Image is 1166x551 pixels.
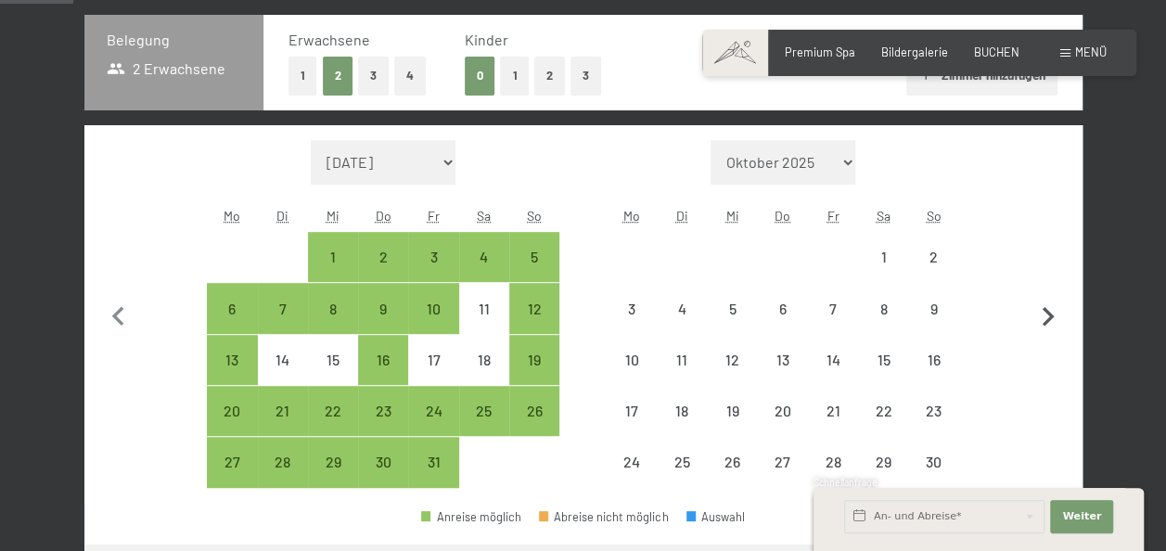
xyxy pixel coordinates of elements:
div: Anreise möglich [358,232,408,282]
div: Mon Nov 24 2025 [607,437,657,487]
div: Anreise nicht möglich [459,283,509,333]
div: 22 [310,404,356,450]
div: Anreise nicht möglich [657,335,707,385]
span: Weiter [1062,509,1101,524]
div: 25 [659,455,705,501]
div: 18 [461,352,507,399]
div: 7 [810,301,856,348]
div: Sun Nov 09 2025 [908,283,958,333]
div: Anreise nicht möglich [908,335,958,385]
div: Tue Oct 07 2025 [258,283,308,333]
abbr: Samstag [477,208,491,224]
div: Sat Nov 22 2025 [858,386,908,436]
a: Bildergalerie [881,45,948,59]
div: Fri Nov 14 2025 [808,335,858,385]
div: Anreise nicht möglich [758,335,808,385]
div: Anreise nicht möglich [707,386,757,436]
div: Sat Oct 11 2025 [459,283,509,333]
div: 30 [910,455,956,501]
div: 12 [709,352,755,399]
div: 19 [511,352,557,399]
div: 28 [810,455,856,501]
div: Anreise nicht möglich [308,335,358,385]
div: 13 [760,352,806,399]
div: Anreise nicht möglich [908,283,958,333]
div: Wed Oct 29 2025 [308,437,358,487]
div: Anreise möglich [358,386,408,436]
span: BUCHEN [974,45,1019,59]
div: Sat Oct 04 2025 [459,232,509,282]
div: Anreise möglich [258,437,308,487]
div: Sat Nov 08 2025 [858,283,908,333]
div: 2 [910,250,956,296]
div: Wed Oct 22 2025 [308,386,358,436]
div: Tue Nov 25 2025 [657,437,707,487]
div: Sun Nov 02 2025 [908,232,958,282]
div: Anreise nicht möglich [657,386,707,436]
div: 7 [260,301,306,348]
div: Thu Nov 13 2025 [758,335,808,385]
div: Anreise nicht möglich [808,437,858,487]
span: Menü [1075,45,1107,59]
div: Anreise nicht möglich [808,335,858,385]
div: 4 [461,250,507,296]
div: 30 [360,455,406,501]
div: Anreise möglich [408,437,458,487]
div: Sat Oct 18 2025 [459,335,509,385]
div: Wed Nov 12 2025 [707,335,757,385]
div: Sun Nov 23 2025 [908,386,958,436]
div: Anreise nicht möglich [758,386,808,436]
div: Fri Oct 17 2025 [408,335,458,385]
div: Anreise nicht möglich [858,386,908,436]
div: 20 [760,404,806,450]
div: Sun Nov 16 2025 [908,335,958,385]
div: Anreise nicht möglich [858,283,908,333]
div: Anreise nicht möglich [459,335,509,385]
div: Wed Oct 01 2025 [308,232,358,282]
abbr: Sonntag [527,208,542,224]
span: Premium Spa [785,45,855,59]
div: 3 [609,301,655,348]
div: Anreise nicht möglich [758,283,808,333]
div: 23 [360,404,406,450]
div: Anreise möglich [408,283,458,333]
span: Schnellanfrage [814,477,878,488]
div: 29 [310,455,356,501]
div: Anreise nicht möglich [908,437,958,487]
div: 16 [910,352,956,399]
div: Anreise nicht möglich [657,437,707,487]
div: Wed Nov 26 2025 [707,437,757,487]
div: 9 [360,301,406,348]
div: 8 [310,301,356,348]
div: Anreise möglich [509,232,559,282]
div: Anreise möglich [459,232,509,282]
div: 15 [310,352,356,399]
div: Thu Oct 16 2025 [358,335,408,385]
div: 26 [709,455,755,501]
abbr: Freitag [827,208,839,224]
abbr: Mittwoch [725,208,738,224]
div: Anreise nicht möglich [707,283,757,333]
div: 27 [760,455,806,501]
div: 24 [609,455,655,501]
button: 2 [323,57,353,95]
div: Anreise nicht möglich [707,437,757,487]
div: 26 [511,404,557,450]
div: 8 [860,301,906,348]
div: 22 [860,404,906,450]
span: Kinder [465,31,508,48]
div: Anreise nicht möglich [858,335,908,385]
div: Sun Oct 12 2025 [509,283,559,333]
div: Wed Nov 05 2025 [707,283,757,333]
div: Anreise nicht möglich [908,386,958,436]
div: Thu Oct 30 2025 [358,437,408,487]
div: Wed Oct 15 2025 [308,335,358,385]
div: 10 [410,301,456,348]
div: Fri Oct 24 2025 [408,386,458,436]
div: Anreise möglich [258,386,308,436]
div: 29 [860,455,906,501]
div: Tue Oct 14 2025 [258,335,308,385]
div: 1 [310,250,356,296]
div: Anreise möglich [207,386,257,436]
abbr: Mittwoch [327,208,340,224]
